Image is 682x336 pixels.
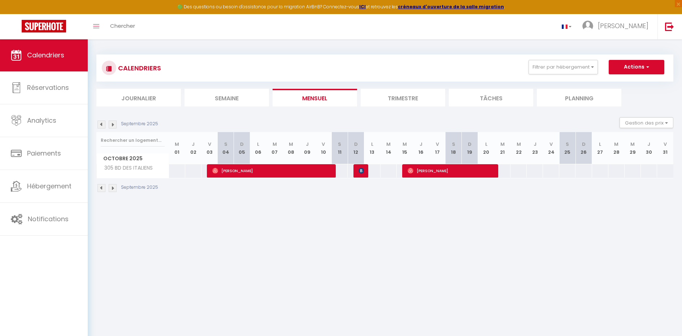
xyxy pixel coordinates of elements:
[429,132,446,164] th: 17
[566,141,569,148] abbr: S
[599,141,601,148] abbr: L
[386,141,391,148] abbr: M
[403,141,407,148] abbr: M
[212,164,331,178] span: [PERSON_NAME]
[511,132,527,164] th: 22
[224,141,227,148] abbr: S
[577,14,657,39] a: ... [PERSON_NAME]
[609,60,664,74] button: Actions
[299,132,315,164] th: 09
[175,141,179,148] abbr: M
[630,141,635,148] abbr: M
[257,141,259,148] abbr: L
[101,134,165,147] input: Rechercher un logement...
[534,141,537,148] abbr: J
[348,132,364,164] th: 12
[27,51,64,60] span: Calendriers
[527,132,543,164] th: 23
[322,141,325,148] abbr: V
[283,132,299,164] th: 08
[517,141,521,148] abbr: M
[27,83,69,92] span: Réservations
[408,164,494,178] span: [PERSON_NAME]
[315,132,331,164] th: 10
[27,116,56,125] span: Analytics
[273,89,357,106] li: Mensuel
[436,141,439,148] abbr: V
[529,60,598,74] button: Filtrer par hébergement
[549,141,553,148] abbr: V
[537,89,621,106] li: Planning
[273,141,277,148] abbr: M
[371,141,373,148] abbr: L
[582,21,593,31] img: ...
[240,141,244,148] abbr: D
[364,132,380,164] th: 13
[250,132,266,164] th: 06
[121,121,158,127] p: Septembre 2025
[208,141,211,148] abbr: V
[592,132,608,164] th: 27
[266,132,283,164] th: 07
[420,141,422,148] abbr: J
[478,132,494,164] th: 20
[397,132,413,164] th: 15
[98,164,155,172] span: 305 BD DES ITALIENS
[598,21,648,30] span: [PERSON_NAME]
[27,149,61,158] span: Paiements
[614,141,618,148] abbr: M
[110,22,135,30] span: Chercher
[105,14,140,39] a: Chercher
[664,141,667,148] abbr: V
[608,132,625,164] th: 28
[234,132,250,164] th: 05
[169,132,185,164] th: 01
[359,164,364,178] span: [PERSON_NAME]
[625,132,641,164] th: 29
[306,141,309,148] abbr: J
[413,132,429,164] th: 16
[6,3,27,25] button: Ouvrir le widget de chat LiveChat
[449,89,533,106] li: Tâches
[218,132,234,164] th: 04
[121,184,158,191] p: Septembre 2025
[462,132,478,164] th: 19
[116,60,161,76] h3: CALENDRIERS
[398,4,504,10] a: créneaux d'ouverture de la salle migration
[289,141,293,148] abbr: M
[28,214,69,223] span: Notifications
[582,141,586,148] abbr: D
[361,89,445,106] li: Trimestre
[96,89,181,106] li: Journalier
[359,4,366,10] a: ICI
[494,132,511,164] th: 21
[192,141,195,148] abbr: J
[97,153,169,164] span: Octobre 2025
[665,22,674,31] img: logout
[485,141,487,148] abbr: L
[543,132,559,164] th: 24
[184,89,269,106] li: Semaine
[620,117,673,128] button: Gestion des prix
[27,182,71,191] span: Hébergement
[185,132,201,164] th: 02
[647,141,650,148] abbr: J
[468,141,472,148] abbr: D
[641,132,657,164] th: 30
[452,141,455,148] abbr: S
[201,132,218,164] th: 03
[657,132,673,164] th: 31
[338,141,341,148] abbr: S
[331,132,348,164] th: 11
[446,132,462,164] th: 18
[354,141,358,148] abbr: D
[575,132,592,164] th: 26
[500,141,505,148] abbr: M
[22,20,66,32] img: Super Booking
[559,132,575,164] th: 25
[381,132,397,164] th: 14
